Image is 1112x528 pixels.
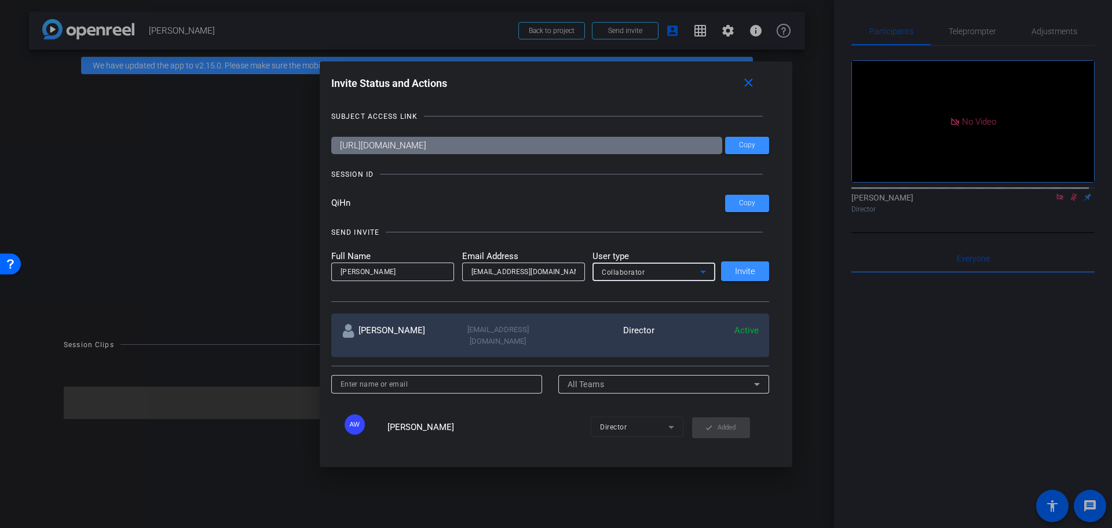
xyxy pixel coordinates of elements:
div: Invite Status and Actions [331,73,770,94]
ngx-avatar: Alyssa Woulfe [345,414,385,435]
div: SEND INVITE [331,227,379,238]
span: Invite [735,267,755,276]
button: Copy [725,195,769,212]
div: [PERSON_NAME] [342,324,446,347]
div: SESSION ID [331,169,374,180]
span: Active [734,325,759,336]
span: All Teams [568,380,605,389]
div: [EMAIL_ADDRESS][DOMAIN_NAME] [446,324,550,347]
span: Collaborator [602,268,645,276]
mat-icon: close [741,76,756,90]
div: AW [345,414,365,435]
input: Enter name or email [341,377,533,391]
openreel-title-line: SESSION ID [331,169,770,180]
button: Invite [721,261,769,281]
span: Copy [739,199,755,207]
div: SUBJECT ACCESS LINK [331,111,418,122]
mat-label: User type [592,250,715,263]
openreel-title-line: SEND INVITE [331,227,770,238]
openreel-title-line: SUBJECT ACCESS LINK [331,111,770,122]
div: Director [550,324,654,347]
span: Copy [739,141,755,150]
button: Copy [725,137,769,154]
mat-label: Email Address [462,250,585,263]
mat-label: Full Name [331,250,454,263]
input: Enter Email [471,265,576,279]
input: Enter Name [341,265,445,279]
span: [PERSON_NAME] [387,422,454,432]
